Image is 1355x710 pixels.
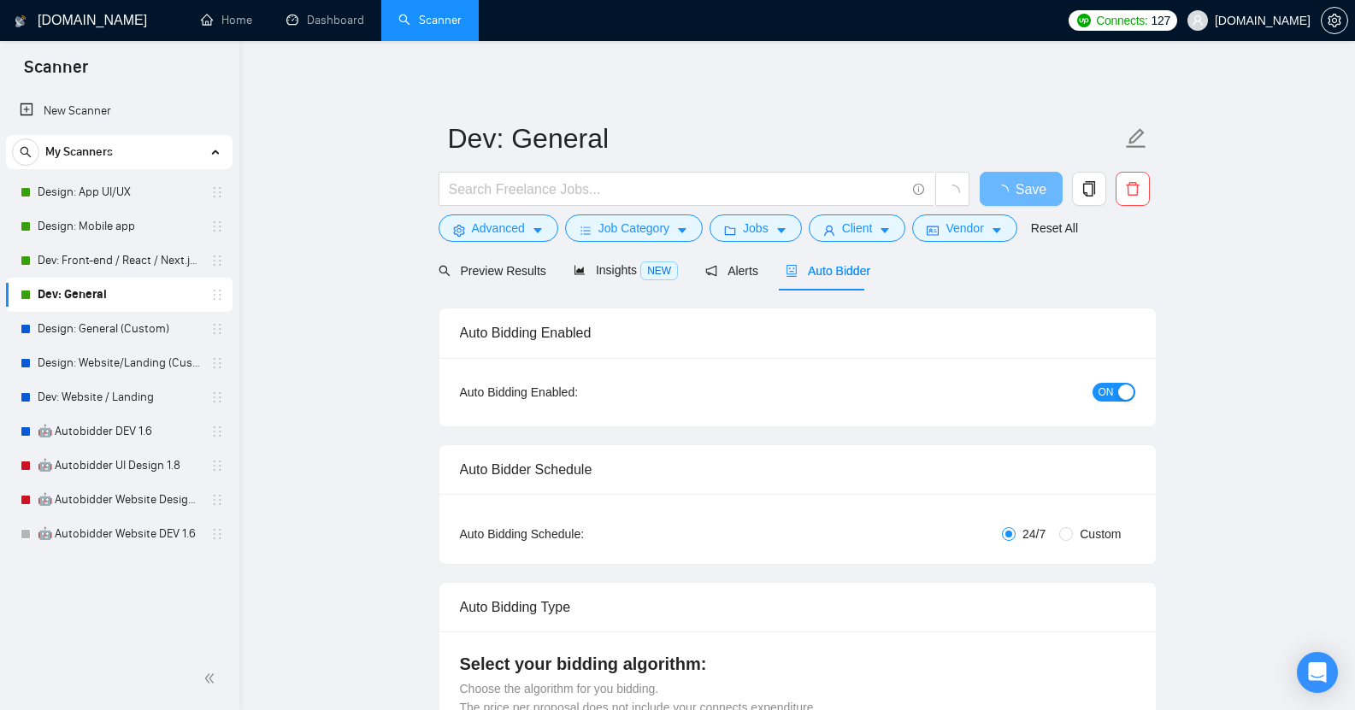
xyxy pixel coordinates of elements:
[598,219,669,238] span: Job Category
[927,224,939,237] span: idcard
[946,219,983,238] span: Vendor
[38,346,200,380] a: Design: Website/Landing (Custom)
[842,219,873,238] span: Client
[565,214,703,242] button: barsJob Categorycaret-down
[991,224,1003,237] span: caret-down
[1116,172,1150,206] button: delete
[6,94,233,128] li: New Scanner
[20,94,219,128] a: New Scanner
[210,288,224,302] span: holder
[809,214,906,242] button: userClientcaret-down
[1116,181,1149,197] span: delete
[15,8,27,35] img: logo
[439,264,546,278] span: Preview Results
[453,224,465,237] span: setting
[38,278,200,312] a: Dev: General
[449,179,905,200] input: Search Freelance Jobs...
[912,214,1016,242] button: idcardVendorcaret-down
[38,244,200,278] a: Dev: Front-end / React / Next.js / WebGL / GSAP
[38,483,200,517] a: 🤖 Autobidder Website Design 1.8
[1072,172,1106,206] button: copy
[439,214,558,242] button: settingAdvancedcaret-down
[12,138,39,166] button: search
[743,219,769,238] span: Jobs
[1152,11,1170,30] span: 127
[38,449,200,483] a: 🤖 Autobidder UI Design 1.8
[38,175,200,209] a: Design: App UI/UX
[460,383,685,402] div: Auto Bidding Enabled:
[210,459,224,472] span: holder
[460,583,1135,631] div: Auto Bidding Type
[210,220,224,233] span: holder
[1016,525,1052,543] span: 24/7
[574,263,678,277] span: Insights
[286,13,364,27] a: dashboardDashboard
[210,493,224,507] span: holder
[1031,219,1078,238] a: Reset All
[38,209,200,244] a: Design: Mobile app
[1125,127,1147,150] span: edit
[201,13,252,27] a: homeHome
[710,214,802,242] button: folderJobscaret-down
[1192,15,1204,26] span: user
[38,414,200,449] a: 🤖 Autobidder DEV 1.6
[1096,11,1147,30] span: Connects:
[1073,525,1128,543] span: Custom
[439,265,451,277] span: search
[448,117,1122,160] input: Scanner name...
[210,425,224,438] span: holder
[1321,7,1348,34] button: setting
[1077,14,1091,27] img: upwork-logo.png
[580,224,592,237] span: bars
[879,224,891,237] span: caret-down
[913,184,924,195] span: info-circle
[705,265,717,277] span: notification
[1099,383,1114,402] span: ON
[1322,14,1347,27] span: setting
[786,264,870,278] span: Auto Bidder
[823,224,835,237] span: user
[210,390,224,404] span: holder
[640,261,678,280] span: NEW
[786,265,798,277] span: robot
[995,185,1016,198] span: loading
[705,264,758,278] span: Alerts
[38,312,200,346] a: Design: General (Custom)
[210,527,224,541] span: holder
[460,525,685,543] div: Auto Bidding Schedule:
[38,517,200,551] a: 🤖 Autobidder Website DEV 1.6
[45,135,113,169] span: My Scanners
[1297,652,1338,693] div: Open Intercom Messenger
[1016,179,1046,200] span: Save
[460,445,1135,494] div: Auto Bidder Schedule
[980,172,1063,206] button: Save
[210,254,224,267] span: holder
[13,146,38,158] span: search
[724,224,736,237] span: folder
[472,219,525,238] span: Advanced
[945,185,960,200] span: loading
[38,380,200,414] a: Dev: Website / Landing
[460,308,1135,357] div: Auto Bidding Enabled
[203,670,221,687] span: double-left
[1321,14,1348,27] a: setting
[6,135,233,551] li: My Scanners
[1073,181,1105,197] span: copy
[460,652,1135,676] h4: Select your bidding algorithm:
[532,224,544,237] span: caret-down
[398,13,462,27] a: searchScanner
[10,55,102,91] span: Scanner
[574,264,586,276] span: area-chart
[775,224,787,237] span: caret-down
[676,224,688,237] span: caret-down
[210,322,224,336] span: holder
[210,185,224,199] span: holder
[210,356,224,370] span: holder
